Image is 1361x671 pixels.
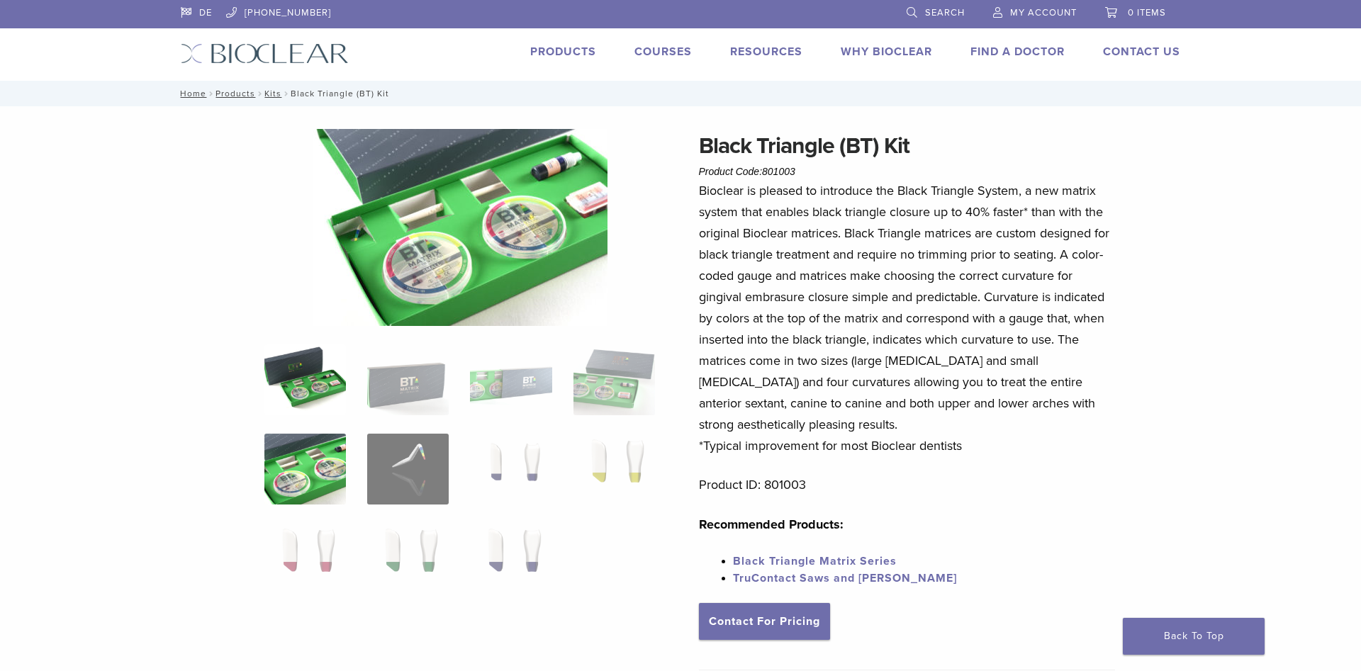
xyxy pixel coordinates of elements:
span: 801003 [762,166,795,177]
img: Black Triangle (BT) Kit - Image 7 [470,434,551,504]
a: Courses [634,45,692,59]
span: / [255,90,264,97]
img: Black Triangle (BT) Kit - Image 8 [573,434,655,504]
a: Contact Us [1103,45,1180,59]
span: / [206,90,215,97]
a: Find A Doctor [970,45,1065,59]
p: Bioclear is pleased to introduce the Black Triangle System, a new matrix system that enables blac... [699,180,1116,456]
img: Black Triangle (BT) Kit - Image 4 [573,344,655,415]
a: Kits [264,89,281,98]
a: Why Bioclear [841,45,932,59]
h1: Black Triangle (BT) Kit [699,129,1116,163]
span: Search [925,7,965,18]
span: 0 items [1128,7,1166,18]
img: Black Triangle (BT) Kit - Image 9 [264,523,346,594]
a: Contact For Pricing [699,603,830,640]
img: Black Triangle (BT) Kit - Image 5 [264,434,346,504]
a: Products [530,45,596,59]
img: Black Triangle (BT) Kit - Image 3 [470,344,551,415]
img: Black Triangle (BT) Kit - Image 10 [367,523,449,594]
p: Product ID: 801003 [699,474,1116,495]
span: Product Code: [699,166,795,177]
a: Home [176,89,206,98]
strong: Recommended Products: [699,517,844,532]
a: Resources [730,45,802,59]
a: Products [215,89,255,98]
img: Black Triangle (BT) Kit - Image 5 [313,129,607,326]
a: Back To Top [1123,618,1265,655]
img: Black Triangle (BT) Kit - Image 2 [367,344,449,415]
a: Black Triangle Matrix Series [733,554,897,568]
img: Black Triangle (BT) Kit - Image 11 [470,523,551,594]
span: My Account [1010,7,1077,18]
span: / [281,90,291,97]
nav: Black Triangle (BT) Kit [170,81,1191,106]
img: Intro-Black-Triangle-Kit-6-Copy-e1548792917662-324x324.jpg [264,344,346,415]
img: Black Triangle (BT) Kit - Image 6 [367,434,449,504]
img: Bioclear [181,43,349,64]
a: TruContact Saws and [PERSON_NAME] [733,571,957,585]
